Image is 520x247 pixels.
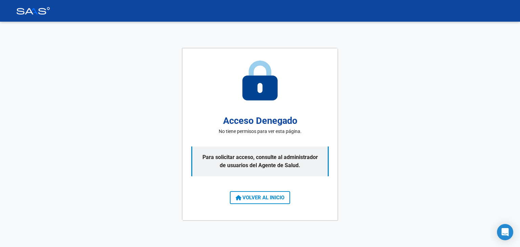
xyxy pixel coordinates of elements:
[16,7,50,15] img: Logo SAAS
[191,147,329,176] p: Para solicitar acceso, consulte al administrador de usuarios del Agente de Salud.
[242,61,278,100] img: access-denied
[219,128,302,135] p: No tiene permisos para ver esta página.
[230,191,290,204] button: VOLVER AL INICIO
[236,195,284,201] span: VOLVER AL INICIO
[223,114,297,128] h2: Acceso Denegado
[497,224,513,240] div: Open Intercom Messenger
